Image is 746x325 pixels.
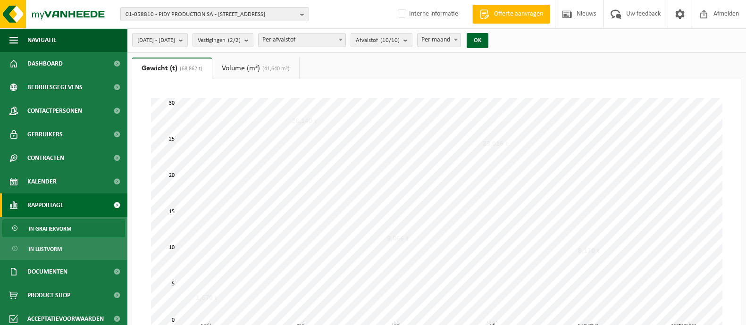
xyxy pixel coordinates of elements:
[480,139,511,149] div: 23,016 t
[27,260,67,283] span: Documenten
[2,219,125,237] a: In grafiekvorm
[260,66,290,72] span: (41,640 m³)
[492,9,545,19] span: Offerte aanvragen
[132,33,188,47] button: [DATE] - [DATE]
[467,33,488,48] button: OK
[27,170,57,193] span: Kalender
[177,66,202,72] span: (68,862 t)
[193,293,220,303] div: 1,670 t
[27,52,63,75] span: Dashboard
[385,234,411,243] div: 9,866 t
[418,33,461,47] span: Per maand
[228,37,241,43] count: (2/2)
[126,8,296,22] span: 01-058810 - PIDY PRODUCTION SA - [STREET_ADDRESS]
[198,33,241,48] span: Vestigingen
[289,117,319,126] div: 26,140 t
[2,240,125,258] a: In lijstvorm
[259,33,345,47] span: Per afvalstof
[27,193,64,217] span: Rapportage
[351,33,412,47] button: Afvalstof(10/10)
[120,7,309,21] button: 01-058810 - PIDY PRODUCTION SA - [STREET_ADDRESS]
[212,58,299,79] a: Volume (m³)
[29,220,71,238] span: In grafiekvorm
[417,33,461,47] span: Per maand
[472,5,550,24] a: Offerte aanvragen
[193,33,253,47] button: Vestigingen(2/2)
[27,283,70,307] span: Product Shop
[27,75,83,99] span: Bedrijfsgegevens
[356,33,400,48] span: Afvalstof
[132,58,212,79] a: Gewicht (t)
[27,99,82,123] span: Contactpersonen
[27,146,64,170] span: Contracten
[380,37,400,43] count: (10/10)
[576,246,602,256] div: 8,170 t
[29,240,62,258] span: In lijstvorm
[27,28,57,52] span: Navigatie
[396,7,458,21] label: Interne informatie
[27,123,63,146] span: Gebruikers
[137,33,175,48] span: [DATE] - [DATE]
[258,33,346,47] span: Per afvalstof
